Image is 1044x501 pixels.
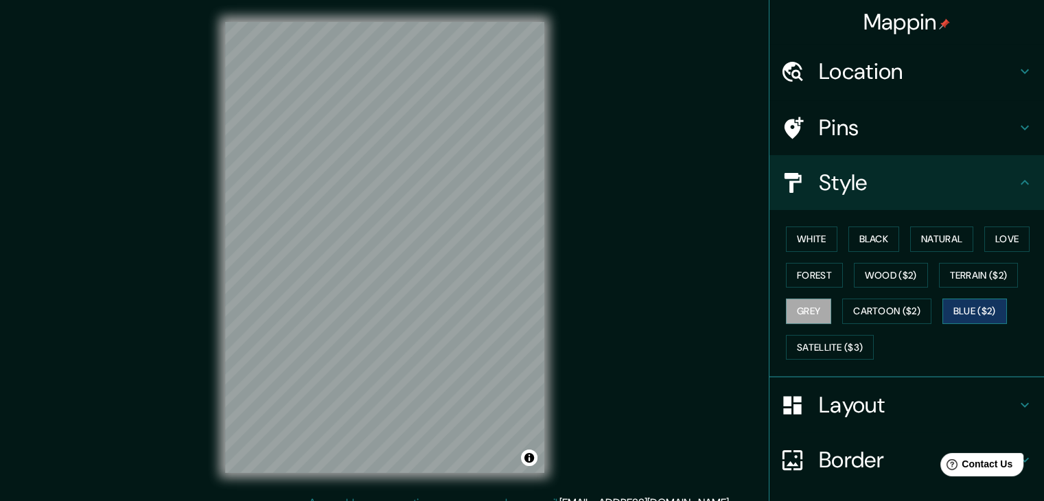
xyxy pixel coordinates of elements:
[786,299,831,324] button: Grey
[769,432,1044,487] div: Border
[786,226,837,252] button: White
[819,169,1017,196] h4: Style
[854,263,928,288] button: Wood ($2)
[225,22,544,473] canvas: Map
[939,263,1019,288] button: Terrain ($2)
[939,19,950,30] img: pin-icon.png
[942,299,1007,324] button: Blue ($2)
[769,100,1044,155] div: Pins
[819,446,1017,474] h4: Border
[984,226,1030,252] button: Love
[819,391,1017,419] h4: Layout
[819,58,1017,85] h4: Location
[863,8,951,36] h4: Mappin
[769,44,1044,99] div: Location
[786,263,843,288] button: Forest
[786,335,874,360] button: Satellite ($3)
[769,155,1044,210] div: Style
[922,447,1029,486] iframe: Help widget launcher
[910,226,973,252] button: Natural
[848,226,900,252] button: Black
[842,299,931,324] button: Cartoon ($2)
[521,450,537,466] button: Toggle attribution
[819,114,1017,141] h4: Pins
[769,377,1044,432] div: Layout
